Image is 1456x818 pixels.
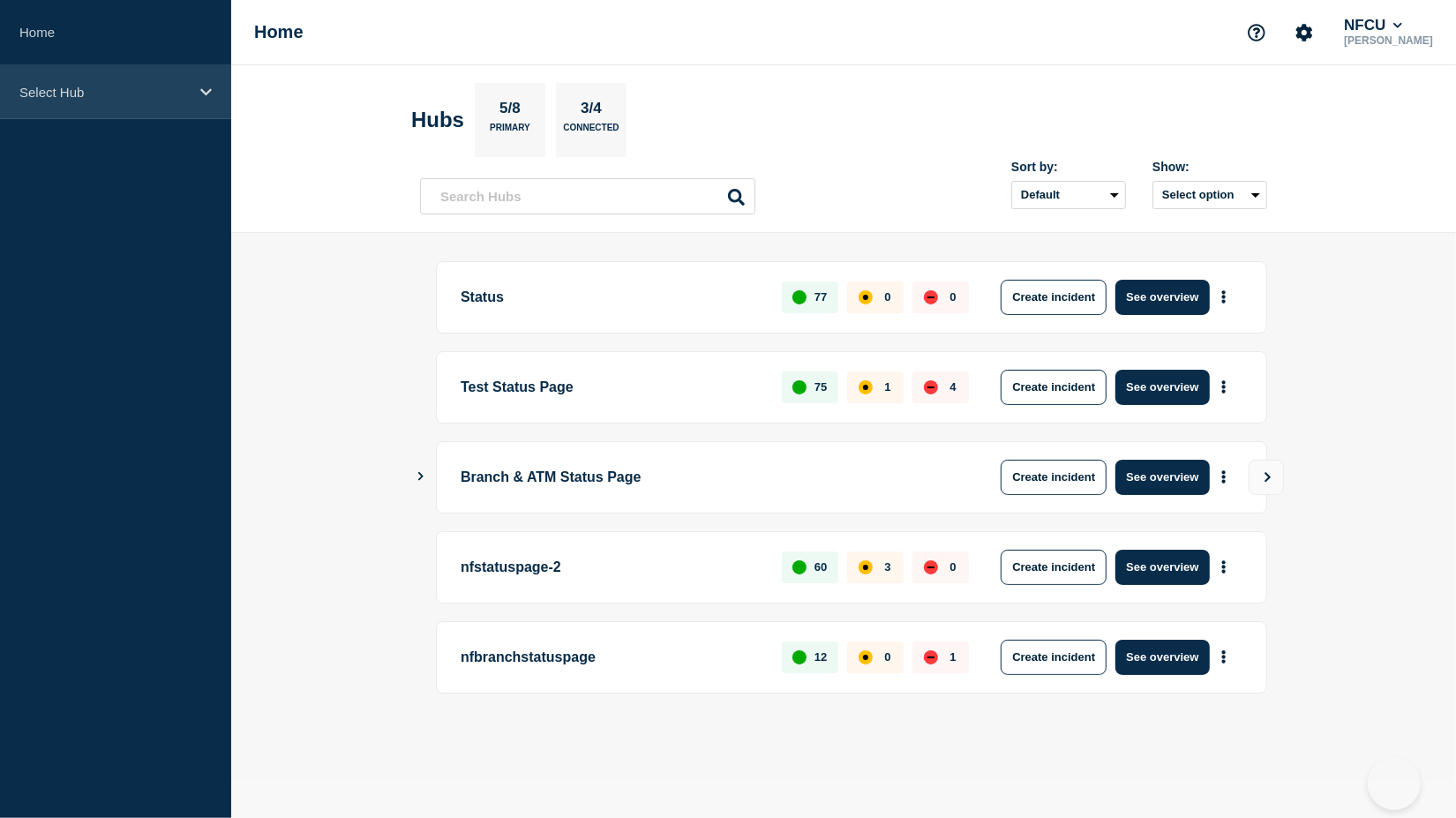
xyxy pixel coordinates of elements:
[814,650,827,664] p: 12
[1001,640,1107,675] button: Create incident
[924,650,938,664] div: down
[1115,280,1209,315] button: See overview
[1152,181,1267,209] button: Select option
[792,290,807,304] div: up
[1152,160,1267,174] div: Show:
[949,560,956,574] p: 0
[949,380,956,394] p: 4
[1011,181,1126,209] select: Sort by
[792,650,807,664] div: up
[859,560,873,574] div: affected
[1001,460,1107,495] button: Create incident
[814,560,827,574] p: 60
[420,178,755,214] input: Search Hubs
[924,560,938,574] div: down
[1212,461,1235,493] button: More actions
[859,650,873,664] div: affected
[1115,550,1209,585] button: See overview
[884,560,890,574] p: 3
[1011,160,1126,174] div: Sort by:
[461,460,949,495] p: Branch & ATM Status Page
[574,100,609,123] p: 3/4
[1368,757,1421,810] iframe: Help Scout Beacon - Open
[884,650,890,664] p: 0
[1212,551,1235,583] button: More actions
[19,85,189,100] p: Select Hub
[949,290,956,304] p: 0
[461,280,762,315] p: Status
[1249,460,1284,495] button: View
[814,380,827,394] p: 75
[1001,370,1107,405] button: Create incident
[924,290,938,304] div: down
[792,380,807,394] div: up
[1212,641,1235,673] button: More actions
[1001,280,1107,315] button: Create incident
[1115,460,1209,495] button: See overview
[884,380,890,394] p: 1
[490,123,530,141] p: Primary
[1286,14,1323,51] button: Account settings
[411,108,464,132] h2: Hubs
[1115,370,1209,405] button: See overview
[1238,14,1275,51] button: Support
[493,100,528,123] p: 5/8
[254,22,304,42] h1: Home
[563,123,619,141] p: Connected
[1340,34,1437,47] p: [PERSON_NAME]
[461,640,762,675] p: nfbranchstatuspage
[792,560,807,574] div: up
[949,650,956,664] p: 1
[1212,371,1235,403] button: More actions
[417,470,425,484] button: Show Connected Hubs
[859,380,873,394] div: affected
[1001,550,1107,585] button: Create incident
[859,290,873,304] div: affected
[1340,17,1406,34] button: NFCU
[461,370,762,405] p: Test Status Page
[1212,281,1235,313] button: More actions
[884,290,890,304] p: 0
[1115,640,1209,675] button: See overview
[814,290,827,304] p: 77
[461,550,762,585] p: nfstatuspage-2
[924,380,938,394] div: down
